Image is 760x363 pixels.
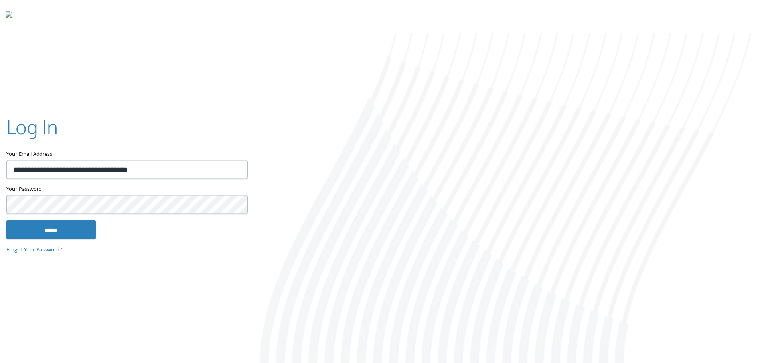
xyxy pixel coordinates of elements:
keeper-lock: Open Keeper Popup [232,165,241,174]
a: Forgot Your Password? [6,246,62,255]
keeper-lock: Open Keeper Popup [232,200,241,209]
h2: Log In [6,114,58,140]
label: Your Password [6,185,247,195]
img: todyl-logo-dark.svg [6,8,12,24]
